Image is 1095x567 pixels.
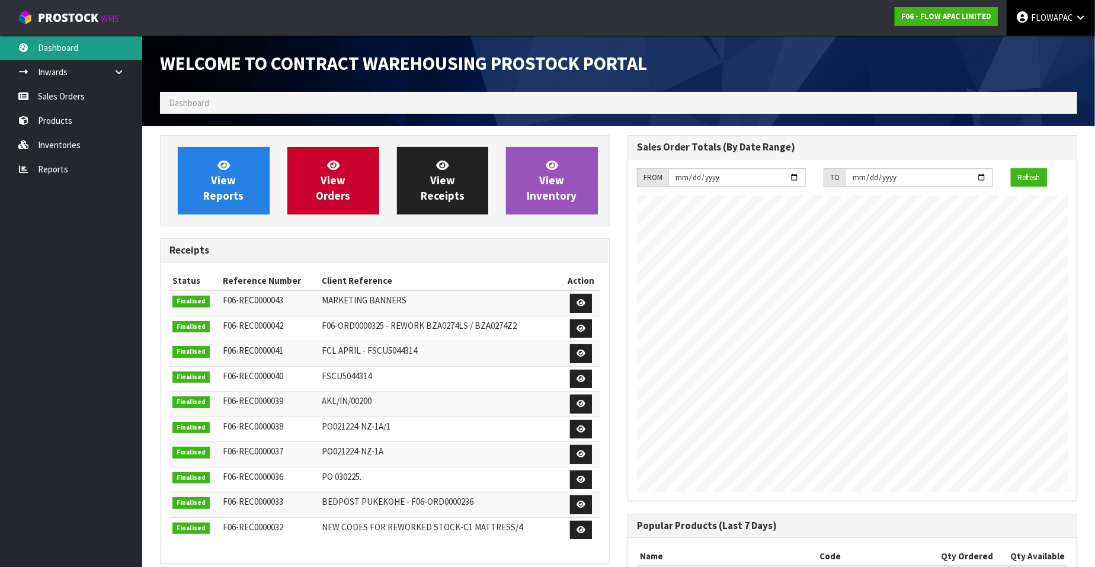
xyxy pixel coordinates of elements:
th: Client Reference [319,271,562,290]
span: F06-REC0000040 [223,370,283,382]
span: PO 030225. [322,471,361,482]
span: MARKETING BANNERS [322,294,406,306]
span: F06-REC0000033 [223,496,283,507]
span: F06-REC0000038 [223,421,283,432]
span: Finalised [172,371,210,383]
span: BEDPOST PUKEKOHE - F06-ORD0000236 [322,496,473,507]
span: F06-ORD0000325 - REWORK BZA0274LS / BZA0274Z2 [322,320,517,331]
span: PO021224-NZ-1A/1 [322,421,390,432]
small: WMS [101,13,119,24]
h3: Popular Products (Last 7 Days) [637,520,1068,531]
a: ViewOrders [287,147,379,214]
span: NEW CODES FOR REWORKED STOCK-C1 MATTRESS/4 [322,521,523,533]
img: cube-alt.png [18,10,33,25]
a: ViewInventory [506,147,598,214]
span: FLOWAPAC [1031,12,1073,23]
h3: Receipts [169,245,600,256]
div: FROM [637,168,668,187]
span: F06-REC0000041 [223,345,283,356]
span: View Inventory [527,158,577,203]
th: Code [817,547,927,566]
a: ViewReports [178,147,270,214]
span: Dashboard [169,97,209,108]
span: View Reports [203,158,244,203]
div: TO [824,168,846,187]
span: F06-REC0000037 [223,446,283,457]
span: F06-REC0000042 [223,320,283,331]
span: F06-REC0000032 [223,521,283,533]
span: Finalised [172,396,210,408]
span: F06-REC0000036 [223,471,283,482]
span: FSCU5044314 [322,370,372,382]
span: Welcome to Contract Warehousing ProStock Portal [160,52,647,75]
span: Finalised [172,472,210,484]
strong: F06 - FLOW APAC LIMITED [901,11,991,21]
span: View Orders [316,158,350,203]
th: Reference Number [220,271,319,290]
span: Finalised [172,296,210,307]
span: Finalised [172,497,210,509]
span: PO021224-NZ-1A [322,446,383,457]
span: FCL APRIL - FSCU5044314 [322,345,417,356]
th: Action [562,271,600,290]
span: Finalised [172,422,210,434]
button: Refresh [1011,168,1047,187]
h3: Sales Order Totals (By Date Range) [637,142,1068,153]
span: View Receipts [421,158,465,203]
span: Finalised [172,447,210,459]
span: AKL/IN/00200 [322,395,372,406]
th: Status [169,271,220,290]
span: F06-REC0000043 [223,294,283,306]
span: Finalised [172,523,210,534]
th: Qty Available [996,547,1068,566]
a: ViewReceipts [397,147,489,214]
th: Qty Ordered [927,547,995,566]
span: ProStock [38,10,98,25]
span: F06-REC0000039 [223,395,283,406]
span: Finalised [172,346,210,358]
span: Finalised [172,321,210,333]
th: Name [637,547,817,566]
